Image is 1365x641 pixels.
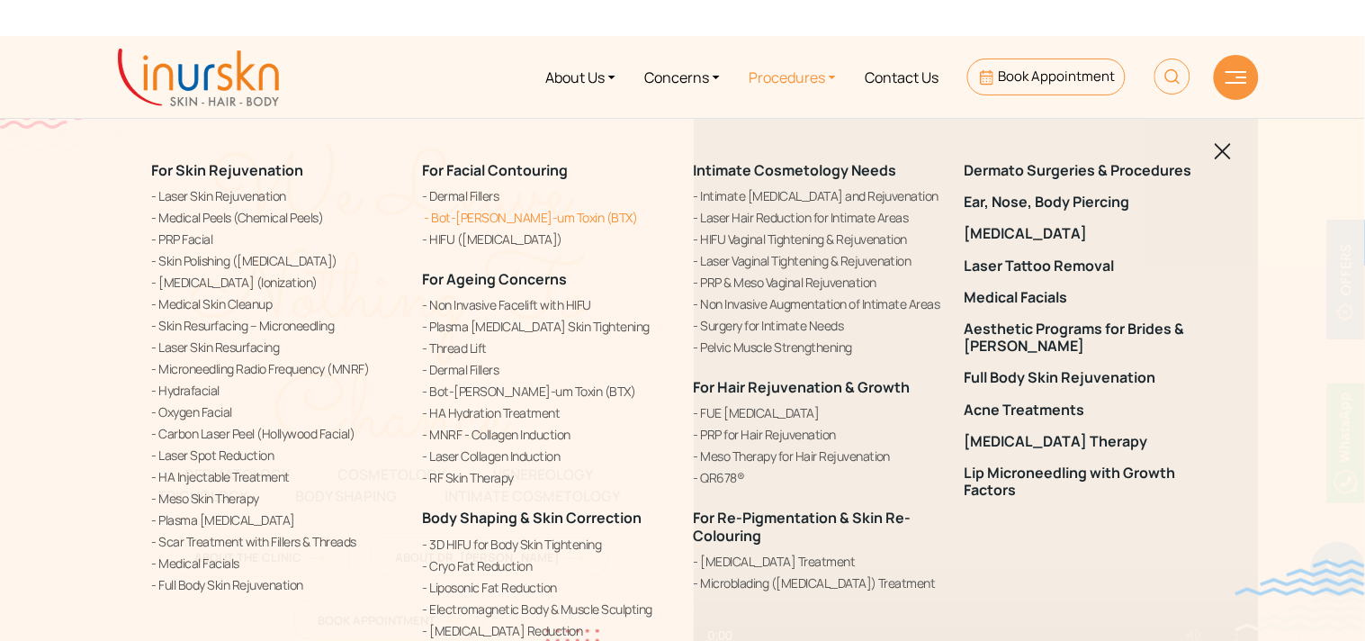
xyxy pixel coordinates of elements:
[152,160,304,180] a: For Skin Rejuvenation
[965,289,1214,306] a: Medical Facials
[423,295,672,314] a: Non Invasive Facelift with HIFU
[965,402,1214,419] a: Acne Treatments
[965,225,1214,242] a: [MEDICAL_DATA]
[423,403,672,422] a: HA Hydration Treatment
[152,554,401,573] a: Medical Facials
[423,621,672,640] a: [MEDICAL_DATA] Reduction
[152,467,401,486] a: HA Injectable Treatment
[152,510,401,529] a: Plasma [MEDICAL_DATA]
[423,339,672,357] a: Thread Lift
[152,381,401,400] a: Hydrafacial
[1226,71,1247,84] img: hamLine.svg
[423,160,569,180] a: For Facial Contouring
[694,208,943,227] a: Laser Hair Reduction for Intimate Areas
[423,360,672,379] a: Dermal Fillers
[694,508,911,545] a: For Re-Pigmentation & Skin Re-Colouring
[965,257,1214,275] a: Laser Tattoo Removal
[152,446,401,465] a: Laser Spot Reduction
[965,465,1214,499] a: Lip Microneedling with Growth Factors
[423,447,672,465] a: Laser Collagen Induction
[423,535,672,554] a: 3D HIFU for Body Skin Tightening
[850,43,953,111] a: Contact Us
[152,359,401,378] a: Microneedling Radio Frequency (MNRF)
[531,43,630,111] a: About Us
[694,186,943,205] a: Intimate [MEDICAL_DATA] and Rejuvenation
[152,251,401,270] a: Skin Polishing ([MEDICAL_DATA])
[694,425,943,444] a: PRP for Hair Rejuvenation
[152,402,401,421] a: Oxygen Facial
[965,162,1214,179] a: Dermato Surgeries & Procedures
[694,573,943,592] a: Microblading ([MEDICAL_DATA]) Treatment
[999,67,1116,86] span: Book Appointment
[694,468,943,487] a: QR678®
[152,273,401,292] a: [MEDICAL_DATA] (Ionization)
[423,208,672,227] a: Bot-[PERSON_NAME]-um Toxin (BTX)
[423,600,672,618] a: Electromagnetic Body & Muscle Sculpting
[423,425,672,444] a: MNRF - Collagen Induction
[694,338,943,357] a: Pelvic Muscle Strengthening
[694,160,897,180] a: Intimate Cosmetology Needs
[734,43,850,111] a: Procedures
[423,578,672,597] a: Liposonic Fat Reduction
[694,251,943,270] a: Laser Vaginal Tightening & Rejuvenation
[152,186,401,205] a: Laser Skin Rejuvenation
[152,230,401,248] a: PRP Facial
[694,552,943,571] a: [MEDICAL_DATA] Treatment
[423,269,568,289] a: For Ageing Concerns
[152,294,401,313] a: Medical Skin Cleanup
[1235,560,1365,596] img: bluewave
[1215,143,1232,160] img: blackclosed
[965,194,1214,211] a: Ear, Nose, Body Piercing
[423,186,672,205] a: Dermal Fillers
[423,556,672,575] a: Cryo Fat Reduction
[967,59,1125,95] a: Book Appointment
[152,316,401,335] a: Skin Resurfacing – Microneedling
[694,316,943,335] a: Surgery for Intimate Needs
[965,433,1214,450] a: [MEDICAL_DATA] Therapy
[423,468,672,487] a: RF Skin Therapy
[152,208,401,227] a: Medical Peels (Chemical Peels)
[694,294,943,313] a: Non Invasive Augmentation of Intimate Areas
[694,447,943,465] a: Meso Therapy for Hair Rejuvenation
[152,575,401,594] a: Full Body Skin Rejuvenation
[118,49,279,106] img: inurskn-logo
[694,230,943,248] a: HIFU Vaginal Tightening & Rejuvenation
[423,230,672,248] a: HIFU ([MEDICAL_DATA])
[694,273,943,292] a: PRP & Meso Vaginal Rejuvenation
[694,377,911,397] a: For Hair Rejuvenation & Growth
[694,403,943,422] a: FUE [MEDICAL_DATA]
[1154,59,1190,95] img: HeaderSearch
[152,424,401,443] a: Carbon Laser Peel (Hollywood Facial)
[423,317,672,336] a: Plasma [MEDICAL_DATA] Skin Tightening
[630,43,734,111] a: Concerns
[965,369,1214,386] a: Full Body Skin Rejuvenation
[965,320,1214,355] a: Aesthetic Programs for Brides & [PERSON_NAME]
[423,382,672,401] a: Bot-[PERSON_NAME]-um Toxin (BTX)
[152,489,401,508] a: Meso Skin Therapy
[423,508,642,528] a: Body Shaping & Skin Correction
[152,338,401,357] a: Laser Skin Resurfacing
[152,532,401,551] a: Scar Treatment with Fillers & Threads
